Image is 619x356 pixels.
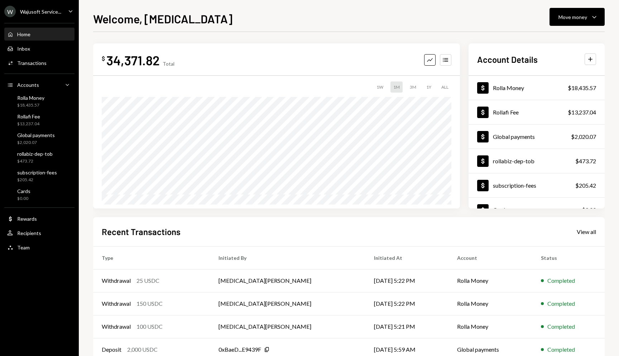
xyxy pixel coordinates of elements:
[568,84,596,92] div: $18,435.57
[4,28,75,41] a: Home
[17,169,57,175] div: subscription-fees
[571,132,596,141] div: $2,020.07
[210,315,365,338] td: [MEDICAL_DATA][PERSON_NAME]
[469,76,605,100] a: Rolla Money$18,435.57
[17,216,37,222] div: Rewards
[17,121,40,127] div: $13,237.04
[438,81,451,93] div: ALL
[448,315,532,338] td: Rolla Money
[4,93,75,110] a: Rolla Money$18,435.57
[136,299,163,308] div: 150 USDC
[469,100,605,124] a: Rollafi Fee$13,237.04
[4,6,16,17] div: W
[20,9,61,15] div: Wajusoft Service...
[365,292,448,315] td: [DATE] 5:22 PM
[577,228,596,235] a: View all
[127,345,158,354] div: 2,000 USDC
[547,276,575,285] div: Completed
[448,269,532,292] td: Rolla Money
[493,109,519,116] div: Rollafi Fee
[582,206,596,214] div: $0.00
[390,81,403,93] div: 1M
[547,299,575,308] div: Completed
[4,212,75,225] a: Rewards
[136,276,159,285] div: 25 USDC
[4,226,75,239] a: Recipients
[4,167,75,184] a: subscription-fees$205.42
[102,276,131,285] div: Withdrawal
[219,345,261,354] div: 0xBaeD...E9439F
[469,125,605,149] a: Global payments$2,020.07
[550,8,605,26] button: Move money
[493,182,536,189] div: subscription-fees
[17,196,30,202] div: $0.00
[365,315,448,338] td: [DATE] 5:21 PM
[4,186,75,203] a: Cards$0.00
[547,345,575,354] div: Completed
[577,228,596,235] div: View all
[17,102,44,108] div: $18,435.57
[93,11,232,26] h1: Welcome, [MEDICAL_DATA]
[532,246,605,269] th: Status
[17,230,41,236] div: Recipients
[448,246,532,269] th: Account
[575,181,596,190] div: $205.42
[547,322,575,331] div: Completed
[17,151,53,157] div: rollabiz-dep-tob
[17,244,30,250] div: Team
[102,345,121,354] div: Deposit
[17,31,30,37] div: Home
[136,322,163,331] div: 100 USDC
[477,53,538,65] h2: Account Details
[4,42,75,55] a: Inbox
[17,60,47,66] div: Transactions
[4,56,75,69] a: Transactions
[4,241,75,254] a: Team
[469,173,605,197] a: subscription-fees$205.42
[4,130,75,147] a: Global payments$2,020.07
[493,206,508,213] div: Cards
[374,81,386,93] div: 1W
[17,132,55,138] div: Global payments
[17,188,30,194] div: Cards
[4,149,75,166] a: rollabiz-dep-tob$473.72
[575,157,596,165] div: $473.72
[17,140,55,146] div: $2,020.07
[106,52,160,68] div: 34,371.82
[4,111,75,128] a: Rollafi Fee$13,237.04
[493,84,524,91] div: Rolla Money
[163,61,174,67] div: Total
[17,95,44,101] div: Rolla Money
[17,113,40,120] div: Rollafi Fee
[93,246,210,269] th: Type
[210,246,365,269] th: Initiated By
[102,226,181,238] h2: Recent Transactions
[365,246,448,269] th: Initiated At
[469,149,605,173] a: rollabiz-dep-tob$473.72
[210,292,365,315] td: [MEDICAL_DATA][PERSON_NAME]
[102,55,105,62] div: $
[17,158,53,164] div: $473.72
[4,78,75,91] a: Accounts
[448,292,532,315] td: Rolla Money
[407,81,419,93] div: 3M
[17,82,39,88] div: Accounts
[493,158,534,164] div: rollabiz-dep-tob
[210,269,365,292] td: [MEDICAL_DATA][PERSON_NAME]
[17,177,57,183] div: $205.42
[423,81,434,93] div: 1Y
[102,322,131,331] div: Withdrawal
[568,108,596,117] div: $13,237.04
[558,13,587,21] div: Move money
[469,198,605,222] a: Cards$0.00
[365,269,448,292] td: [DATE] 5:22 PM
[493,133,535,140] div: Global payments
[17,46,30,52] div: Inbox
[102,299,131,308] div: Withdrawal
